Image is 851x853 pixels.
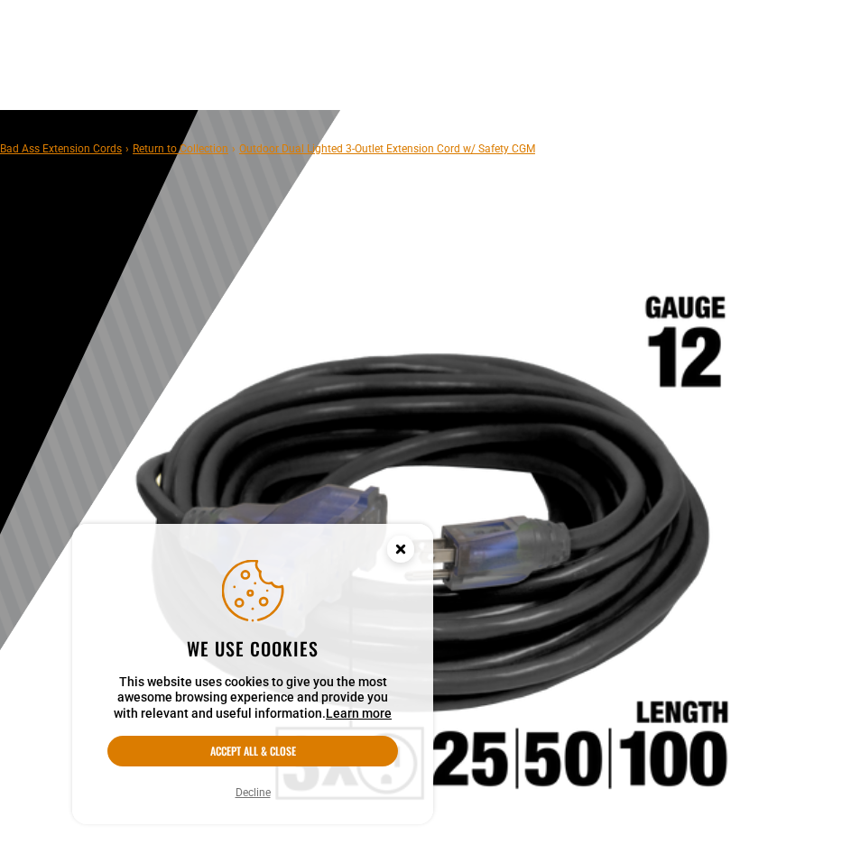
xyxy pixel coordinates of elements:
span: Outdoor Dual Lighted 3-Outlet Extension Cord w/ Safety CGM [239,142,535,155]
span: › [232,142,236,155]
button: Decline [230,784,276,802]
a: Learn more [326,706,392,720]
p: This website uses cookies to give you the most awesome browsing experience and provide you with r... [107,674,398,722]
button: Accept all & close [107,736,398,766]
span: › [125,142,129,155]
aside: Cookie Consent [72,524,433,825]
h2: We use cookies [107,637,398,660]
a: Return to Collection [133,142,228,155]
